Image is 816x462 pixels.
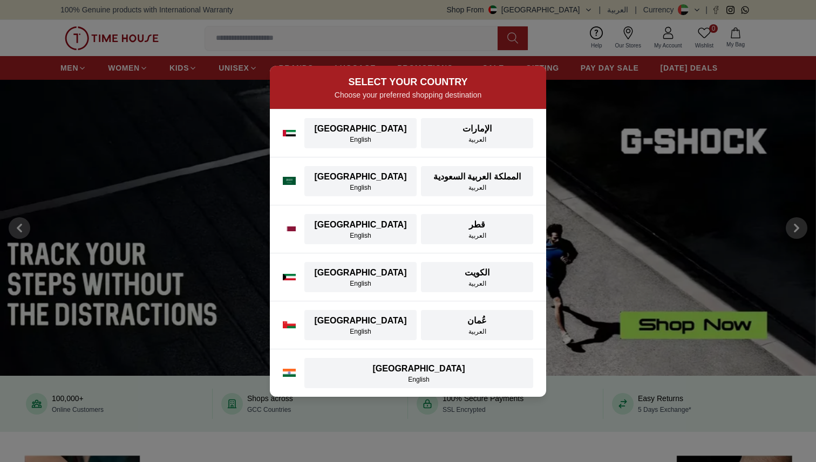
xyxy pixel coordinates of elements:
[304,214,417,244] button: [GEOGRAPHIC_DATA]English
[421,262,533,292] button: الكويتالعربية
[427,135,527,144] div: العربية
[311,362,527,375] div: [GEOGRAPHIC_DATA]
[311,327,410,336] div: English
[304,358,533,388] button: [GEOGRAPHIC_DATA]English
[421,214,533,244] button: قطرالعربية
[421,310,533,340] button: عُمانالعربية
[427,266,527,279] div: الكويت
[427,122,527,135] div: الإمارات
[304,118,417,148] button: [GEOGRAPHIC_DATA]English
[311,135,410,144] div: English
[427,327,527,336] div: العربية
[311,231,410,240] div: English
[304,310,417,340] button: [GEOGRAPHIC_DATA]English
[427,279,527,288] div: العربية
[283,226,296,232] img: Qatar flag
[427,183,527,192] div: العربية
[427,231,527,240] div: العربية
[283,130,296,136] img: UAE flag
[311,170,410,183] div: [GEOGRAPHIC_DATA]
[283,274,296,280] img: Kuwait flag
[311,183,410,192] div: English
[311,122,410,135] div: [GEOGRAPHIC_DATA]
[304,262,417,292] button: [GEOGRAPHIC_DATA]English
[311,279,410,288] div: English
[427,314,527,327] div: عُمان
[311,266,410,279] div: [GEOGRAPHIC_DATA]
[311,314,410,327] div: [GEOGRAPHIC_DATA]
[283,321,296,328] img: Oman flag
[421,118,533,148] button: الإماراتالعربية
[304,166,417,196] button: [GEOGRAPHIC_DATA]English
[283,89,533,100] p: Choose your preferred shopping destination
[311,375,527,384] div: English
[427,170,527,183] div: المملكة العربية السعودية
[427,218,527,231] div: قطر
[421,166,533,196] button: المملكة العربية السعوديةالعربية
[283,177,296,185] img: Saudi Arabia flag
[283,74,533,89] h2: SELECT YOUR COUNTRY
[311,218,410,231] div: [GEOGRAPHIC_DATA]
[283,369,296,377] img: India flag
